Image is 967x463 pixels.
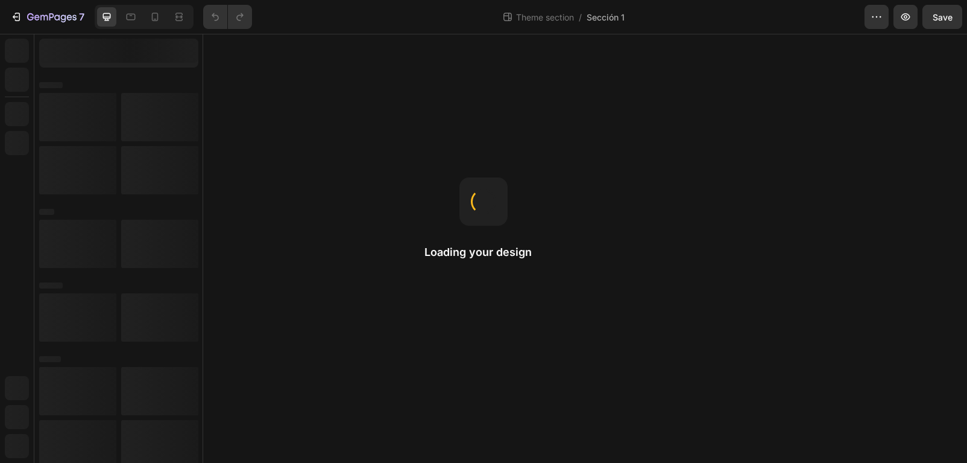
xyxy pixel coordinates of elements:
[424,245,543,260] h2: Loading your design
[514,11,576,24] span: Theme section
[579,11,582,24] span: /
[933,12,953,22] span: Save
[79,10,84,24] p: 7
[922,5,962,29] button: Save
[203,5,252,29] div: Undo/Redo
[5,5,90,29] button: 7
[587,11,625,24] span: Sección 1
